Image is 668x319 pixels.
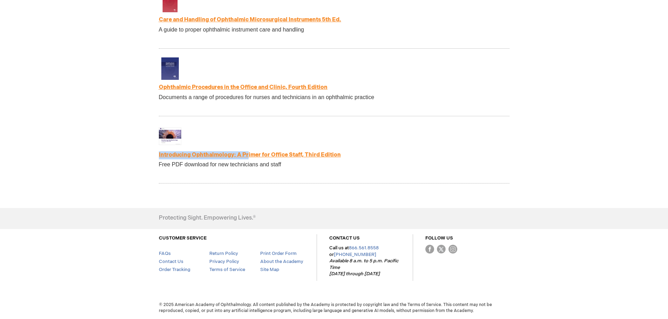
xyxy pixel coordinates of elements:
[159,84,328,91] a: Ophthalmic Procedures in the Office and Clinic, Fourth Edition
[159,161,281,167] span: Free PDF download for new technicians and staff
[159,152,341,158] a: Introducing Ophthalmology: A Primer for Office Staff, Third Edition
[159,267,190,272] a: Order Tracking
[159,27,304,33] span: A guide to proper ophthalmic instrument care and handling
[209,251,238,256] a: Return Policy
[159,125,181,147] img: Introducing Ophthalmology: A Primer for Office Staff, Third Edition (Free Download)
[329,245,400,277] p: Call us at or
[260,251,297,256] a: Print Order Form
[159,94,375,100] span: Documents a range of procedures for nurses and technicians in an ophthalmic practice
[209,267,245,272] a: Terms of Service
[425,245,434,254] img: Facebook
[159,215,256,221] h4: Protecting Sight. Empowering Lives.®
[159,235,207,241] a: CUSTOMER SERVICE
[334,252,376,257] a: [PHONE_NUMBER]
[260,267,279,272] a: Site Map
[209,259,239,264] a: Privacy Policy
[159,259,183,264] a: Contact Us
[437,245,446,254] img: Twitter
[349,245,379,251] a: 866.561.8558
[159,57,181,80] img: Ophthalmic Procedures in the Office and Clinic, Fourth Edition
[260,259,303,264] a: About the Academy
[154,302,515,314] span: © 2025 American Academy of Ophthalmology. All content published by the Academy is protected by co...
[159,251,171,256] a: FAQs
[159,16,341,23] a: Care and Handling of Ophthalmic Microsurgical Instruments 5th Ed.
[329,258,398,277] em: Available 8 a.m. to 5 p.m. Pacific Time [DATE] through [DATE]
[329,235,360,241] a: CONTACT US
[425,235,453,241] a: FOLLOW US
[448,245,457,254] img: instagram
